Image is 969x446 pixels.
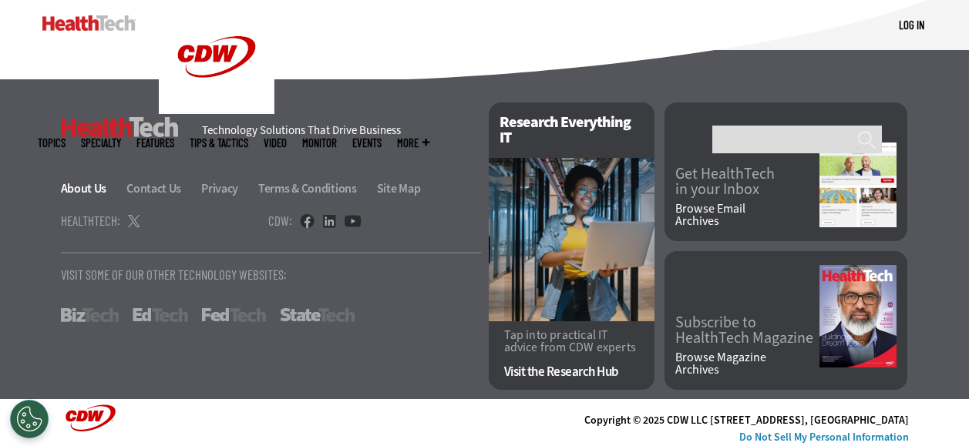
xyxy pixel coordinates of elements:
a: Tips & Tactics [190,137,248,149]
span: CDW LLC [STREET_ADDRESS] [667,413,805,428]
span: More [397,137,429,149]
h2: Research Everything IT [489,102,654,158]
a: BizTech [61,308,119,322]
a: Visit the Research Hub [504,365,639,378]
a: FedTech [202,308,266,322]
h4: CDW: [268,214,292,227]
h4: HealthTech: [61,214,120,227]
a: Video [264,137,287,149]
span: Topics [38,137,66,149]
span: Specialty [81,137,121,149]
img: Fall 2025 Cover [819,265,897,367]
a: Do Not Sell My Personal Information [739,430,909,444]
div: User menu [899,17,924,33]
span: [GEOGRAPHIC_DATA] [810,413,909,428]
a: Events [352,137,382,149]
a: StateTech [280,308,355,322]
a: Subscribe toHealthTech Magazine [675,315,819,346]
a: Contact Us [126,180,199,196]
a: CDW [159,102,274,118]
a: Terms & Conditions [258,180,375,196]
span: Copyright © 2025 [584,413,665,428]
button: Open Preferences [10,400,49,438]
img: newsletter screenshot [819,143,897,227]
a: Browse MagazineArchives [675,351,819,376]
img: Home [42,15,136,31]
p: Tap into practical IT advice from CDW experts [504,329,639,354]
a: Get HealthTechin your Inbox [675,166,819,197]
p: Visit Some Of Our Other Technology Websites: [61,268,481,281]
a: About Us [61,180,125,196]
a: Site Map [377,180,421,196]
a: Browse EmailArchives [675,203,819,227]
div: Cookies Settings [10,400,49,438]
a: Privacy [201,180,256,196]
a: EdTech [133,308,188,322]
a: Features [136,137,174,149]
a: Log in [899,18,924,32]
a: MonITor [302,137,337,149]
span: , [805,413,808,428]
